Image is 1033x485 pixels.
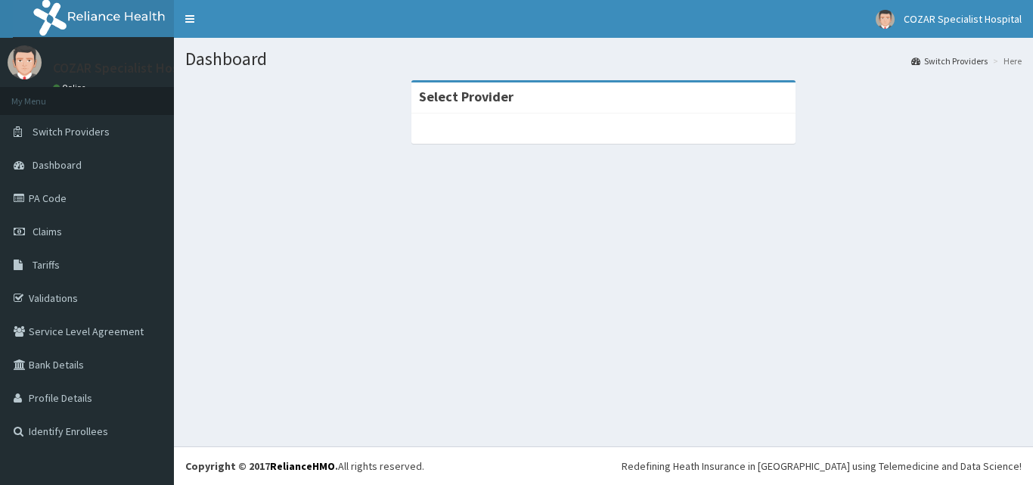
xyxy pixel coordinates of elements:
span: Tariffs [33,258,60,272]
img: User Image [8,45,42,79]
a: RelianceHMO [270,459,335,473]
p: COZAR Specialist Hospital [53,61,206,75]
div: Redefining Heath Insurance in [GEOGRAPHIC_DATA] using Telemedicine and Data Science! [622,459,1022,474]
span: Dashboard [33,158,82,172]
span: Switch Providers [33,125,110,138]
li: Here [989,54,1022,67]
strong: Select Provider [419,88,513,105]
h1: Dashboard [185,49,1022,69]
img: User Image [876,10,895,29]
strong: Copyright © 2017 . [185,459,338,473]
span: Claims [33,225,62,238]
a: Online [53,82,89,93]
footer: All rights reserved. [174,446,1033,485]
a: Switch Providers [911,54,988,67]
span: COZAR Specialist Hospital [904,12,1022,26]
